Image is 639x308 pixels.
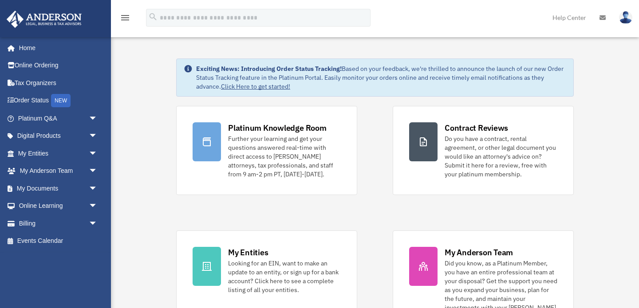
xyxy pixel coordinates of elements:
[619,11,632,24] img: User Pic
[89,214,106,233] span: arrow_drop_down
[445,247,513,258] div: My Anderson Team
[6,57,111,74] a: Online Ordering
[6,39,106,57] a: Home
[89,162,106,180] span: arrow_drop_down
[445,122,508,133] div: Contract Reviews
[6,92,111,110] a: Order StatusNEW
[6,144,111,162] a: My Entitiesarrow_drop_down
[6,179,111,197] a: My Documentsarrow_drop_down
[6,197,111,215] a: Online Learningarrow_drop_down
[51,94,71,107] div: NEW
[221,82,290,90] a: Click Here to get started!
[6,127,111,145] a: Digital Productsarrow_drop_down
[6,214,111,232] a: Billingarrow_drop_down
[6,232,111,250] a: Events Calendar
[89,144,106,163] span: arrow_drop_down
[6,74,111,92] a: Tax Organizers
[228,259,341,294] div: Looking for an EIN, want to make an update to an entity, or sign up for a bank account? Click her...
[89,179,106,198] span: arrow_drop_down
[176,106,357,195] a: Platinum Knowledge Room Further your learning and get your questions answered real-time with dire...
[89,109,106,128] span: arrow_drop_down
[6,109,111,127] a: Platinum Q&Aarrow_drop_down
[196,65,342,73] strong: Exciting News: Introducing Order Status Tracking!
[393,106,574,195] a: Contract Reviews Do you have a contract, rental agreement, or other legal document you would like...
[89,127,106,145] span: arrow_drop_down
[148,12,158,22] i: search
[4,11,84,28] img: Anderson Advisors Platinum Portal
[228,247,268,258] div: My Entities
[120,12,130,23] i: menu
[196,64,566,91] div: Based on your feedback, we're thrilled to announce the launch of our new Order Status Tracking fe...
[6,162,111,180] a: My Anderson Teamarrow_drop_down
[120,16,130,23] a: menu
[89,197,106,215] span: arrow_drop_down
[228,122,327,133] div: Platinum Knowledge Room
[228,134,341,179] div: Further your learning and get your questions answered real-time with direct access to [PERSON_NAM...
[445,134,557,179] div: Do you have a contract, rental agreement, or other legal document you would like an attorney's ad...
